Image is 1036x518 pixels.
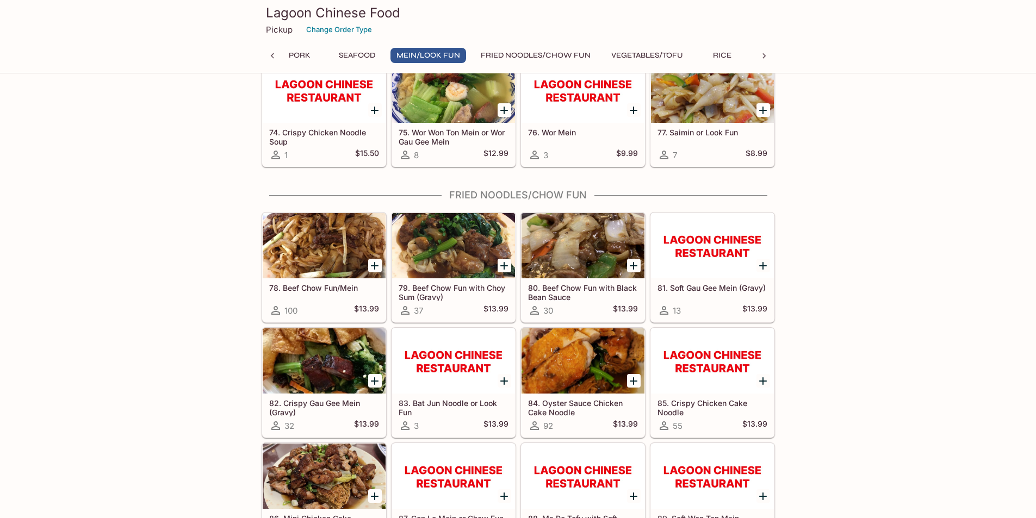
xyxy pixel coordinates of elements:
h5: 85. Crispy Chicken Cake Noodle [657,398,767,416]
h5: $13.99 [354,419,379,432]
button: Add 84. Oyster Sauce Chicken Cake Noodle [627,374,641,388]
a: 85. Crispy Chicken Cake Noodle55$13.99 [650,328,774,438]
h5: $9.99 [616,148,638,161]
button: Add 81. Soft Gau Gee Mein (Gravy) [756,259,770,272]
h5: $13.99 [613,419,638,432]
button: Vegetables/Tofu [605,48,689,63]
h5: 82. Crispy Gau Gee Mein (Gravy) [269,398,379,416]
div: 83. Bat Jun Noodle or Look Fun [392,328,515,394]
span: 8 [414,150,419,160]
p: Pickup [266,24,293,35]
button: Seafood [333,48,382,63]
span: 55 [673,421,683,431]
span: 3 [414,421,419,431]
h5: $13.99 [742,304,767,317]
h5: $13.99 [483,419,508,432]
span: 32 [284,421,294,431]
button: Add 76. Wor Mein [627,103,641,117]
a: 78. Beef Chow Fun/Mein100$13.99 [262,213,386,322]
div: 89. Soft Won Ton Mein [651,444,774,509]
button: Add 82. Crispy Gau Gee Mein (Gravy) [368,374,382,388]
button: Add 89. Soft Won Ton Mein [756,489,770,503]
a: 80. Beef Chow Fun with Black Bean Sauce30$13.99 [521,213,645,322]
div: 81. Soft Gau Gee Mein (Gravy) [651,213,774,278]
h5: $13.99 [613,304,638,317]
a: 75. Wor Won Ton Mein or Wor Gau Gee Mein8$12.99 [392,57,516,167]
h5: 74. Crispy Chicken Noodle Soup [269,128,379,146]
div: 77. Saimin or Look Fun [651,58,774,123]
div: 78. Beef Chow Fun/Mein [263,213,386,278]
button: Add 86. Mini Chicken Cake Noodle [368,489,382,503]
a: 82. Crispy Gau Gee Mein (Gravy)32$13.99 [262,328,386,438]
button: Rice [698,48,747,63]
h5: $15.50 [355,148,379,161]
div: 84. Oyster Sauce Chicken Cake Noodle [522,328,644,394]
h5: 79. Beef Chow Fun with Choy Sum (Gravy) [399,283,508,301]
span: 92 [543,421,553,431]
h5: $13.99 [742,419,767,432]
span: 3 [543,150,548,160]
button: Pork [275,48,324,63]
span: 37 [414,305,423,316]
a: 83. Bat Jun Noodle or Look Fun3$13.99 [392,328,516,438]
div: 87. Gon Lo Mein or Chow Fun [392,444,515,509]
button: Change Order Type [301,21,377,38]
button: Add 87. Gon Lo Mein or Chow Fun [498,489,511,503]
h3: Lagoon Chinese Food [266,4,771,21]
a: 76. Wor Mein3$9.99 [521,57,645,167]
h5: 78. Beef Chow Fun/Mein [269,283,379,292]
h5: 83. Bat Jun Noodle or Look Fun [399,398,508,416]
h5: $13.99 [483,304,508,317]
span: 13 [673,305,681,316]
span: 1 [284,150,288,160]
a: 74. Crispy Chicken Noodle Soup1$15.50 [262,57,386,167]
div: 85. Crispy Chicken Cake Noodle [651,328,774,394]
h5: 80. Beef Chow Fun with Black Bean Sauce [528,283,638,301]
span: 100 [284,305,297,316]
button: Add 74. Crispy Chicken Noodle Soup [368,103,382,117]
button: Mein/Look Fun [390,48,466,63]
h5: 75. Wor Won Ton Mein or Wor Gau Gee Mein [399,128,508,146]
h5: 77. Saimin or Look Fun [657,128,767,137]
button: Add 85. Crispy Chicken Cake Noodle [756,374,770,388]
div: 88. Ma Po Tofu with Soft Noodle [522,444,644,509]
button: Add 75. Wor Won Ton Mein or Wor Gau Gee Mein [498,103,511,117]
a: 79. Beef Chow Fun with Choy Sum (Gravy)37$13.99 [392,213,516,322]
a: 84. Oyster Sauce Chicken Cake Noodle92$13.99 [521,328,645,438]
h4: Fried Noodles/Chow Fun [262,189,775,201]
div: 76. Wor Mein [522,58,644,123]
span: 30 [543,305,553,316]
div: 86. Mini Chicken Cake Noodle [263,444,386,509]
div: 79. Beef Chow Fun with Choy Sum (Gravy) [392,213,515,278]
button: Add 79. Beef Chow Fun with Choy Sum (Gravy) [498,259,511,272]
span: 7 [673,150,677,160]
button: Fried Noodles/Chow Fun [475,48,597,63]
h5: 81. Soft Gau Gee Mein (Gravy) [657,283,767,292]
h5: 76. Wor Mein [528,128,638,137]
div: 80. Beef Chow Fun with Black Bean Sauce [522,213,644,278]
h5: 84. Oyster Sauce Chicken Cake Noodle [528,398,638,416]
button: Add 78. Beef Chow Fun/Mein [368,259,382,272]
a: 77. Saimin or Look Fun7$8.99 [650,57,774,167]
button: Add 77. Saimin or Look Fun [756,103,770,117]
div: 74. Crispy Chicken Noodle Soup [263,58,386,123]
button: Add 80. Beef Chow Fun with Black Bean Sauce [627,259,641,272]
div: 82. Crispy Gau Gee Mein (Gravy) [263,328,386,394]
h5: $13.99 [354,304,379,317]
div: 75. Wor Won Ton Mein or Wor Gau Gee Mein [392,58,515,123]
h5: $12.99 [483,148,508,161]
button: Add 88. Ma Po Tofu with Soft Noodle [627,489,641,503]
button: Add 83. Bat Jun Noodle or Look Fun [498,374,511,388]
a: 81. Soft Gau Gee Mein (Gravy)13$13.99 [650,213,774,322]
h5: $8.99 [746,148,767,161]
